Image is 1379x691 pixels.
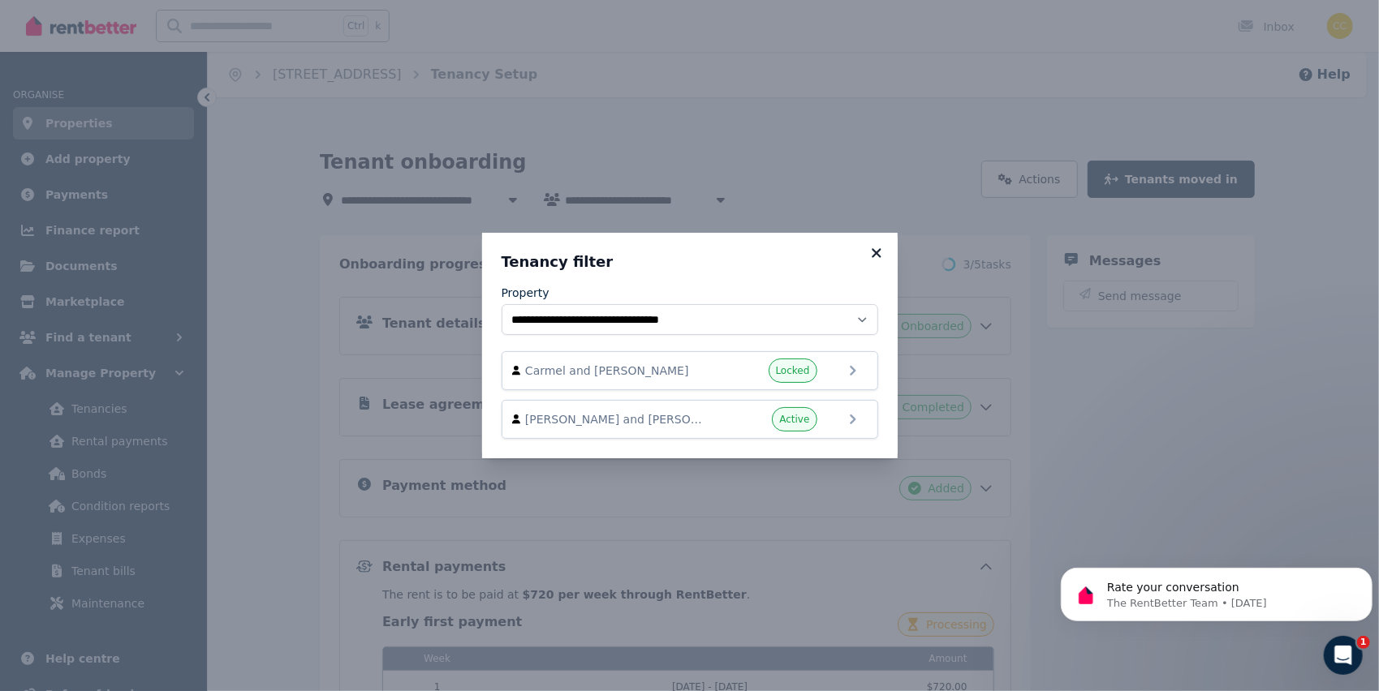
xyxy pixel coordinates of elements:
label: Property [502,285,549,301]
iframe: Intercom notifications message [1054,534,1379,647]
span: Carmel and [PERSON_NAME] [525,363,710,379]
a: Carmel and [PERSON_NAME]Locked [502,351,878,390]
a: [PERSON_NAME] and [PERSON_NAME]Active [502,400,878,439]
span: [PERSON_NAME] and [PERSON_NAME] [525,411,710,427]
h3: Tenancy filter [502,252,878,272]
iframe: Intercom live chat [1324,636,1363,675]
span: Locked [776,364,810,377]
span: 1 [1357,636,1370,649]
span: Active [779,413,809,426]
